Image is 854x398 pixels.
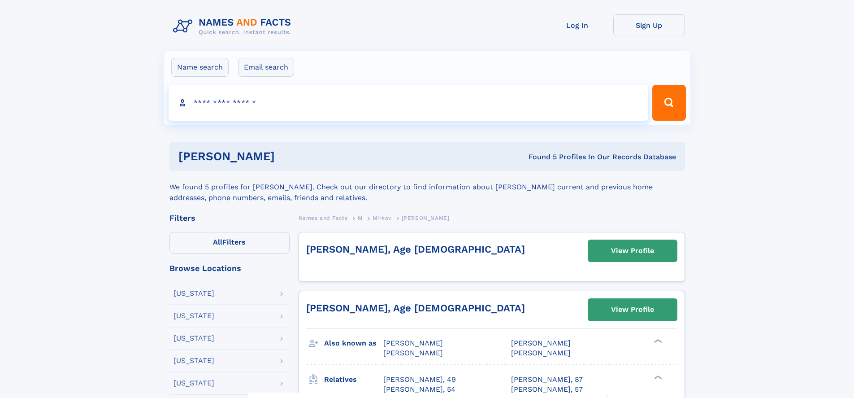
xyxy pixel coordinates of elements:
label: Filters [169,232,290,254]
input: search input [169,85,649,121]
span: [PERSON_NAME] [511,339,571,347]
div: [US_STATE] [173,312,214,319]
a: Sign Up [613,14,685,36]
div: View Profile [611,299,654,320]
a: [PERSON_NAME], Age [DEMOGRAPHIC_DATA] [306,302,525,314]
span: [PERSON_NAME] [511,349,571,357]
a: Mirkov [373,212,391,223]
h3: Also known as [324,336,383,351]
label: Name search [171,58,229,77]
button: Search Button [652,85,685,121]
span: All [213,238,222,246]
div: Browse Locations [169,264,290,272]
a: View Profile [588,299,677,320]
a: [PERSON_NAME], 54 [383,385,455,394]
div: [US_STATE] [173,357,214,364]
div: [US_STATE] [173,290,214,297]
span: Mirkov [373,215,391,221]
label: Email search [238,58,294,77]
div: Found 5 Profiles In Our Records Database [402,152,676,162]
a: Names and Facts [299,212,348,223]
span: [PERSON_NAME] [383,339,443,347]
div: [US_STATE] [173,380,214,387]
span: [PERSON_NAME] [402,215,450,221]
div: ❯ [652,338,663,344]
a: [PERSON_NAME], 57 [511,385,583,394]
span: M [358,215,363,221]
div: Filters [169,214,290,222]
a: M [358,212,363,223]
div: [US_STATE] [173,335,214,342]
a: View Profile [588,240,677,262]
a: [PERSON_NAME], Age [DEMOGRAPHIC_DATA] [306,244,525,255]
img: Logo Names and Facts [169,14,299,39]
h3: Relatives [324,372,383,387]
a: Log In [542,14,613,36]
div: View Profile [611,241,654,261]
div: We found 5 profiles for [PERSON_NAME]. Check out our directory to find information about [PERSON_... [169,171,685,203]
h1: [PERSON_NAME] [178,151,402,162]
span: [PERSON_NAME] [383,349,443,357]
div: ❯ [652,374,663,380]
a: [PERSON_NAME], 49 [383,375,456,385]
a: [PERSON_NAME], 87 [511,375,583,385]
